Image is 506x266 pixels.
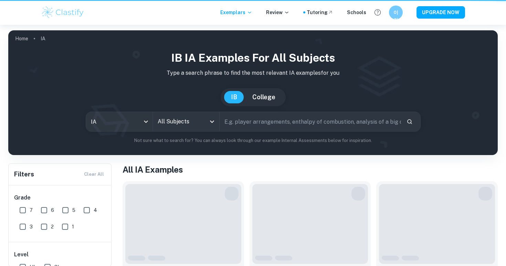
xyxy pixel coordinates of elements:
img: profile cover [8,30,498,155]
a: Home [15,34,28,43]
p: Exemplars [220,9,252,16]
span: 1 [72,223,74,231]
span: 2 [51,223,54,231]
button: Search [404,116,415,127]
img: Clastify logo [41,6,85,19]
button: 이건 [389,6,403,19]
h6: 이건 [392,9,400,16]
input: E.g. player arrangements, enthalpy of combustion, analysis of a big city... [220,112,401,131]
a: Tutoring [307,9,333,16]
button: UPGRADE NOW [417,6,465,19]
button: Help and Feedback [372,7,383,18]
h1: All IA Examples [123,163,498,176]
p: Not sure what to search for? You can always look through our example Internal Assessments below f... [14,137,492,144]
h1: IB IA examples for all subjects [14,50,492,66]
button: IB [224,91,244,103]
p: IA [41,35,45,42]
button: College [245,91,282,103]
p: Review [266,9,289,16]
p: Type a search phrase to find the most relevant IA examples for you [14,69,492,77]
h6: Grade [14,194,106,202]
span: 6 [51,206,54,214]
h6: Level [14,250,106,259]
span: 4 [94,206,97,214]
h6: Filters [14,170,34,179]
span: 5 [72,206,75,214]
span: 7 [30,206,33,214]
span: 3 [30,223,33,231]
button: Open [207,117,217,126]
div: IA [86,112,152,131]
a: Schools [347,9,366,16]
